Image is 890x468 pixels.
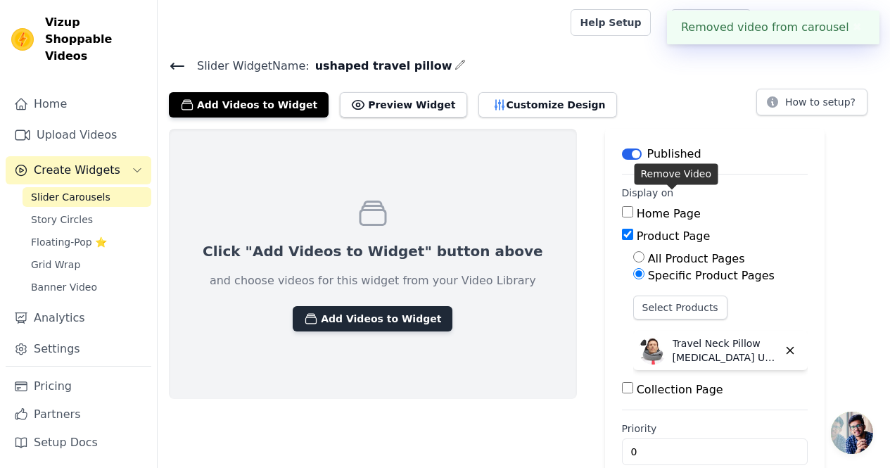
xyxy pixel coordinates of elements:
[11,28,34,51] img: Vizup
[6,90,151,118] a: Home
[648,252,745,265] label: All Product Pages
[23,255,151,274] a: Grid Wrap
[6,121,151,149] a: Upload Videos
[670,9,751,36] a: Book Demo
[340,92,466,118] button: Preview Widget
[785,10,879,35] p: [DOMAIN_NAME]
[31,280,97,294] span: Banner Video
[6,400,151,429] a: Partners
[6,335,151,363] a: Settings
[6,156,151,184] button: Create Widgets
[637,229,711,243] label: Product Page
[23,277,151,297] a: Banner Video
[831,412,873,454] div: Open chat
[31,258,80,272] span: Grid Wrap
[622,422,808,436] label: Priority
[310,58,452,75] span: ushaped travel pillow
[31,190,110,204] span: Slider Carousels
[23,210,151,229] a: Story Circles
[648,269,775,282] label: Specific Product Pages
[647,146,701,163] p: Published
[186,58,310,75] span: Slider Widget Name:
[639,336,667,365] img: Travel Neck Pillow Memory Foam U-Shape Car Accessory
[45,14,146,65] span: Vizup Shoppable Videos
[633,296,727,320] button: Select Products
[31,235,107,249] span: Floating-Pop ⭐
[667,11,879,44] div: Removed video from carousel
[622,186,674,200] legend: Display on
[756,89,867,115] button: How to setup?
[210,272,536,289] p: and choose videos for this widget from your Video Library
[6,372,151,400] a: Pricing
[203,241,543,261] p: Click "Add Videos to Widget" button above
[763,10,879,35] button: C [DOMAIN_NAME]
[23,232,151,252] a: Floating-Pop ⭐
[478,92,617,118] button: Customize Design
[756,99,867,112] a: How to setup?
[293,306,452,331] button: Add Videos to Widget
[454,56,466,75] div: Edit Name
[673,336,778,365] p: Travel Neck Pillow [MEDICAL_DATA] U-Shape Car Accessory
[778,339,802,362] button: Delete widget
[571,9,650,36] a: Help Setup
[849,19,865,36] button: Close
[34,162,120,179] span: Create Widgets
[169,92,329,118] button: Add Videos to Widget
[6,429,151,457] a: Setup Docs
[6,304,151,332] a: Analytics
[637,383,723,396] label: Collection Page
[637,207,701,220] label: Home Page
[31,213,93,227] span: Story Circles
[23,187,151,207] a: Slider Carousels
